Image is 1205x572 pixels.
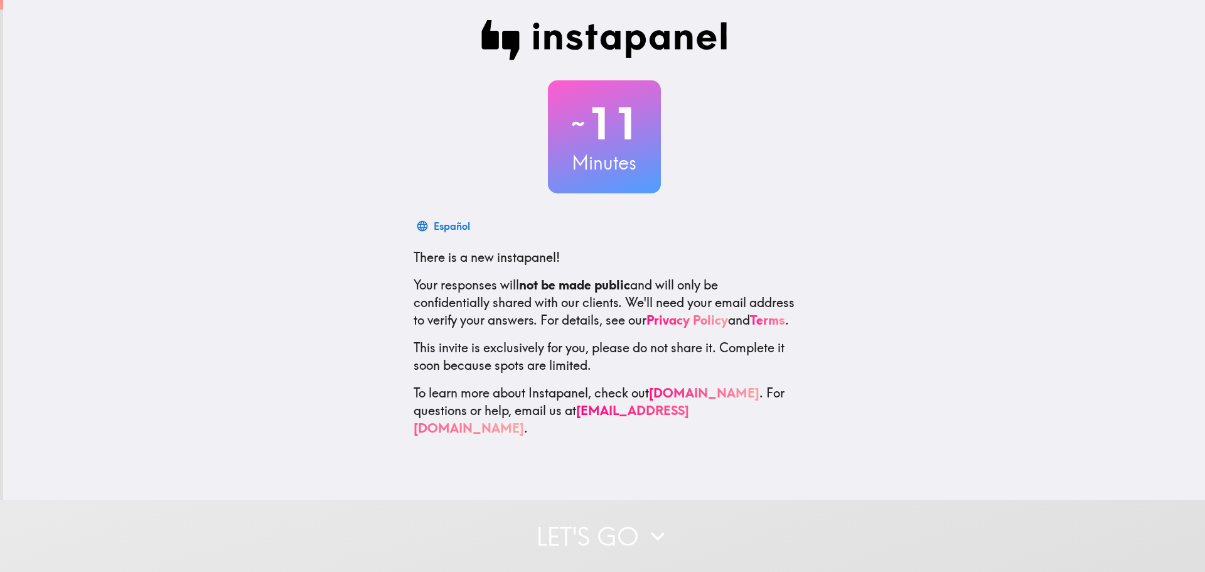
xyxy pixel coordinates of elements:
[548,98,661,149] h2: 11
[481,20,727,60] img: Instapanel
[414,276,795,329] p: Your responses will and will only be confidentially shared with our clients. We'll need your emai...
[414,339,795,374] p: This invite is exclusively for you, please do not share it. Complete it soon because spots are li...
[414,213,475,239] button: Español
[750,312,785,328] a: Terms
[519,277,630,293] b: not be made public
[414,384,795,437] p: To learn more about Instapanel, check out . For questions or help, email us at .
[649,385,759,401] a: [DOMAIN_NAME]
[434,217,470,235] div: Español
[646,312,728,328] a: Privacy Policy
[548,149,661,176] h3: Minutes
[569,105,587,143] span: ~
[414,402,689,436] a: [EMAIL_ADDRESS][DOMAIN_NAME]
[414,249,560,265] span: There is a new instapanel!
